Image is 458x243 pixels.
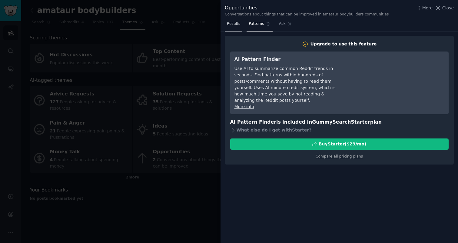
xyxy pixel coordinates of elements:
span: GummySearch Starter [312,119,370,125]
span: More [422,5,433,11]
span: Close [442,5,454,11]
a: Results [225,19,242,32]
span: Patterns [249,21,264,27]
h3: AI Pattern Finder is included in plan [230,118,449,126]
a: Ask [277,19,294,32]
div: Upgrade to use this feature [310,41,377,47]
a: Patterns [247,19,272,32]
button: Close [435,5,454,11]
h3: AI Pattern Finder [234,56,345,63]
div: Conversations about things that can be improved in amataur bodybuilders communities [225,12,389,17]
span: Results [227,21,240,27]
iframe: YouTube video player [353,56,444,101]
div: Opportunities [225,4,389,12]
div: What else do I get with Starter ? [230,126,449,134]
button: BuyStarter($29/mo) [230,138,449,150]
a: Compare all pricing plans [316,154,363,158]
span: Ask [279,21,286,27]
div: Buy Starter ($ 29 /mo ) [319,141,366,147]
a: More info [234,104,254,109]
div: Use AI to summarize common Reddit trends in seconds. Find patterns within hundreds of posts/comme... [234,65,345,104]
button: More [416,5,433,11]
